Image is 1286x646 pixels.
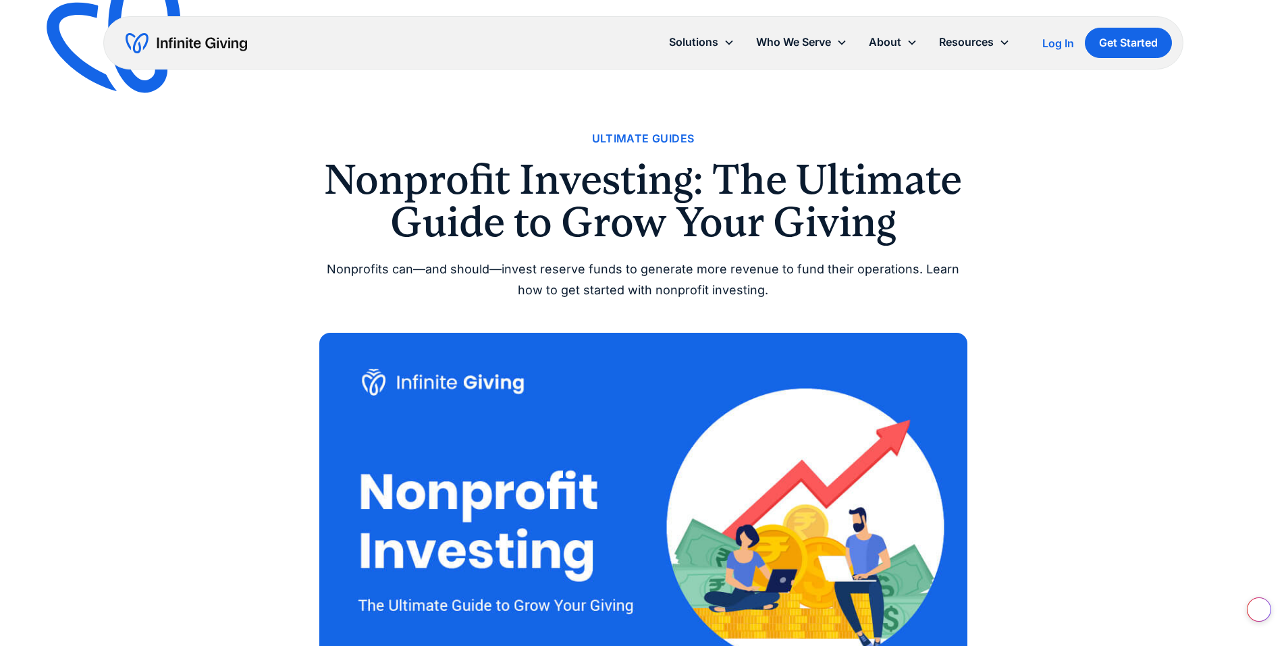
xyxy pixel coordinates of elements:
[1085,28,1172,58] a: Get Started
[858,28,928,57] div: About
[1042,38,1074,49] div: Log In
[319,159,967,243] h1: Nonprofit Investing: The Ultimate Guide to Grow Your Giving
[928,28,1021,57] div: Resources
[756,33,831,51] div: Who We Serve
[658,28,745,57] div: Solutions
[869,33,901,51] div: About
[939,33,994,51] div: Resources
[592,130,695,148] a: Ultimate Guides
[669,33,718,51] div: Solutions
[126,32,247,54] a: home
[745,28,858,57] div: Who We Serve
[1042,35,1074,51] a: Log In
[319,259,967,300] div: Nonprofits can—and should—invest reserve funds to generate more revenue to fund their operations....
